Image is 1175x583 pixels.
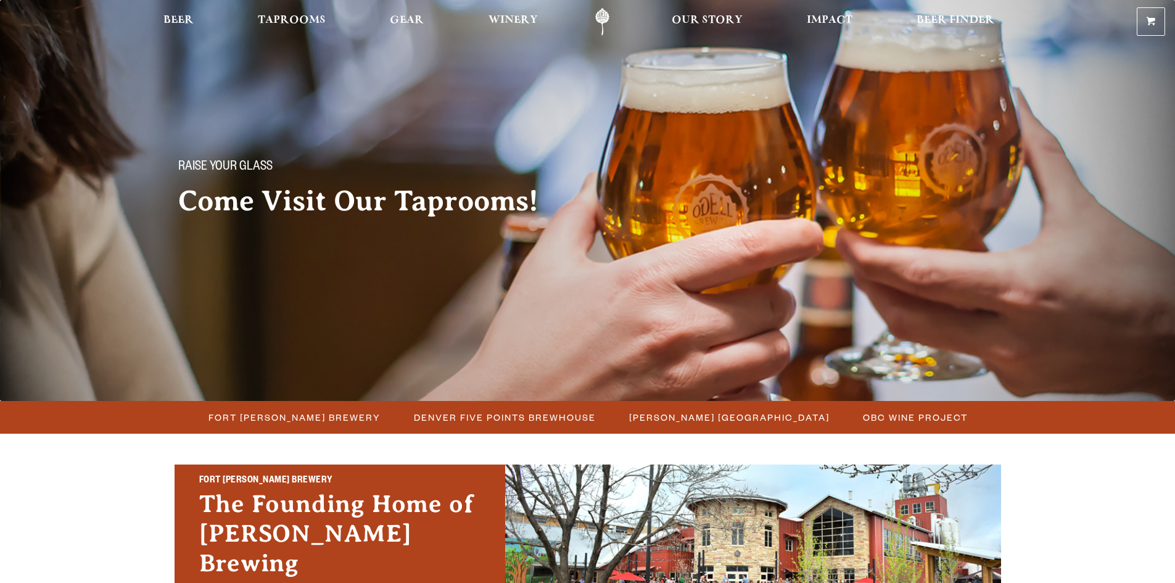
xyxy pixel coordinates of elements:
[201,408,387,426] a: Fort [PERSON_NAME] Brewery
[250,8,334,36] a: Taprooms
[629,408,830,426] span: [PERSON_NAME] [GEOGRAPHIC_DATA]
[390,15,424,25] span: Gear
[855,408,974,426] a: OBC Wine Project
[622,408,836,426] a: [PERSON_NAME] [GEOGRAPHIC_DATA]
[480,8,546,36] a: Winery
[208,408,381,426] span: Fort [PERSON_NAME] Brewery
[155,8,202,36] a: Beer
[863,408,968,426] span: OBC Wine Project
[414,408,596,426] span: Denver Five Points Brewhouse
[382,8,432,36] a: Gear
[489,15,538,25] span: Winery
[258,15,326,25] span: Taprooms
[917,15,994,25] span: Beer Finder
[799,8,860,36] a: Impact
[178,186,563,217] h2: Come Visit Our Taprooms!
[199,473,480,489] h2: Fort [PERSON_NAME] Brewery
[406,408,602,426] a: Denver Five Points Brewhouse
[672,15,743,25] span: Our Story
[579,8,625,36] a: Odell Home
[664,8,751,36] a: Our Story
[163,15,194,25] span: Beer
[807,15,852,25] span: Impact
[909,8,1002,36] a: Beer Finder
[178,160,273,176] span: Raise your glass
